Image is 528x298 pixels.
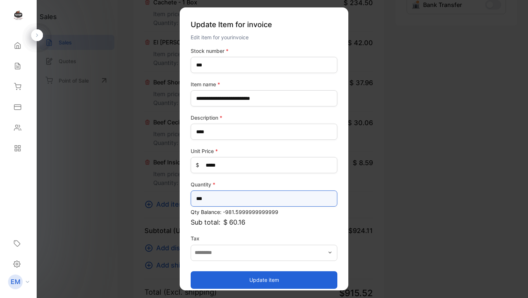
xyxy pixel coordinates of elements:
[11,277,21,287] p: EM
[21,1,30,10] div: New messages notification
[196,161,199,169] span: $
[191,235,337,242] label: Tax
[191,147,337,155] label: Unit Price
[191,80,337,88] label: Item name
[191,114,337,121] label: Description
[191,47,337,55] label: Stock number
[191,217,337,227] p: Sub total:
[13,10,24,21] img: logo
[191,16,337,33] p: Update Item for invoice
[191,271,337,289] button: Update item
[191,181,337,188] label: Quantity
[6,3,28,25] button: Open LiveChat chat widget
[191,208,337,216] p: Qty Balance: -981.5999999999999
[191,34,249,40] span: Edit item for your invoice
[223,217,245,227] span: $ 60.16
